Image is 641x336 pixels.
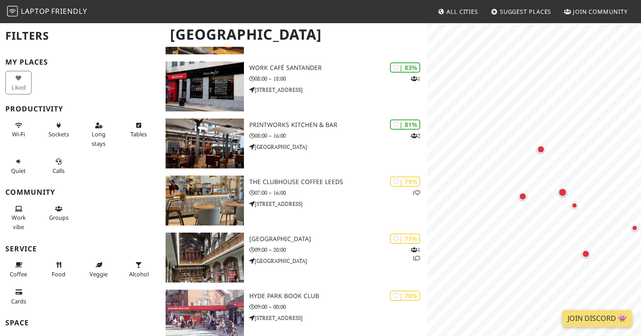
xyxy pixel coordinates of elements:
div: | 79% [390,176,420,187]
span: Coffee [10,270,27,278]
a: Suggest Places [487,4,555,20]
p: 08:00 – 16:00 [249,131,427,140]
p: [GEOGRAPHIC_DATA] [249,257,427,265]
img: The Clubhouse Coffee Leeds [166,176,244,225]
p: 1 1 [411,246,420,262]
p: 09:00 – 20:00 [249,246,427,254]
span: Credit cards [11,297,26,305]
a: Printworks Kitchen & Bar | 81% 2 Printworks Kitchen & Bar 08:00 – 16:00 [GEOGRAPHIC_DATA] [160,119,427,168]
button: Veggie [85,258,112,281]
img: Leeds Central Library [166,233,244,283]
a: Leeds Central Library | 77% 11 [GEOGRAPHIC_DATA] 09:00 – 20:00 [GEOGRAPHIC_DATA] [160,233,427,283]
p: 09:00 – 00:00 [249,303,427,311]
span: Suggest Places [500,8,552,16]
a: LaptopFriendly LaptopFriendly [7,4,87,20]
h3: Community [5,188,155,197]
p: 07:00 – 16:00 [249,188,427,197]
div: Map marker [556,186,569,198]
h3: Work Café Santander [249,64,427,72]
div: Map marker [580,248,592,259]
a: The Clubhouse Coffee Leeds | 79% 1 The Clubhouse Coffee Leeds 07:00 – 16:00 [STREET_ADDRESS] [160,176,427,225]
div: Map marker [569,200,580,211]
span: Food [52,270,65,278]
span: Work-friendly tables [130,130,147,138]
p: [STREET_ADDRESS] [249,200,427,208]
div: Map marker [517,190,528,202]
p: 1 [412,188,420,197]
span: Video/audio calls [53,167,65,175]
div: | 83% [390,62,420,73]
button: Groups [45,201,72,225]
h3: Printworks Kitchen & Bar [249,121,427,129]
span: Alcohol [129,270,149,278]
img: Work Café Santander [166,61,244,111]
h3: The Clubhouse Coffee Leeds [249,178,427,186]
p: 08:00 – 18:00 [249,74,427,83]
div: Map marker [535,143,547,155]
img: LaptopFriendly [7,6,18,16]
span: Group tables [49,213,69,221]
button: Calls [45,154,72,178]
a: Join Community [560,4,631,20]
button: Sockets [45,118,72,142]
span: People working [12,213,26,230]
h3: Hyde Park Book Club [249,292,427,300]
span: Stable Wi-Fi [12,130,25,138]
p: 1 [411,74,420,83]
h3: My Places [5,58,155,66]
button: Long stays [85,118,112,151]
button: Wi-Fi [5,118,32,142]
div: Map marker [629,222,640,233]
p: [GEOGRAPHIC_DATA] [249,143,427,151]
button: Cards [5,285,32,308]
img: Printworks Kitchen & Bar [166,119,244,168]
button: Coffee [5,258,32,281]
a: All Cities [434,4,482,20]
button: Quiet [5,154,32,178]
span: All Cities [446,8,478,16]
button: Work vibe [5,201,32,234]
div: | 81% [390,119,420,130]
h3: [GEOGRAPHIC_DATA] [249,235,427,243]
span: Friendly [51,6,87,16]
a: Work Café Santander | 83% 1 Work Café Santander 08:00 – 18:00 [STREET_ADDRESS] [160,61,427,111]
p: 2 [411,131,420,140]
h1: [GEOGRAPHIC_DATA] [163,22,426,47]
button: Food [45,258,72,281]
h3: Productivity [5,105,155,113]
p: [STREET_ADDRESS] [249,86,427,94]
span: Join Community [573,8,628,16]
button: Alcohol [126,258,152,281]
div: | 76% [390,291,420,301]
div: | 77% [390,234,420,244]
h2: Filters [5,22,155,49]
h3: Service [5,245,155,253]
span: Quiet [11,167,26,175]
span: Veggie [89,270,108,278]
span: Long stays [92,130,105,147]
button: Tables [126,118,152,142]
span: Power sockets [49,130,69,138]
span: Laptop [21,6,50,16]
h3: Space [5,319,155,327]
p: [STREET_ADDRESS] [249,314,427,322]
